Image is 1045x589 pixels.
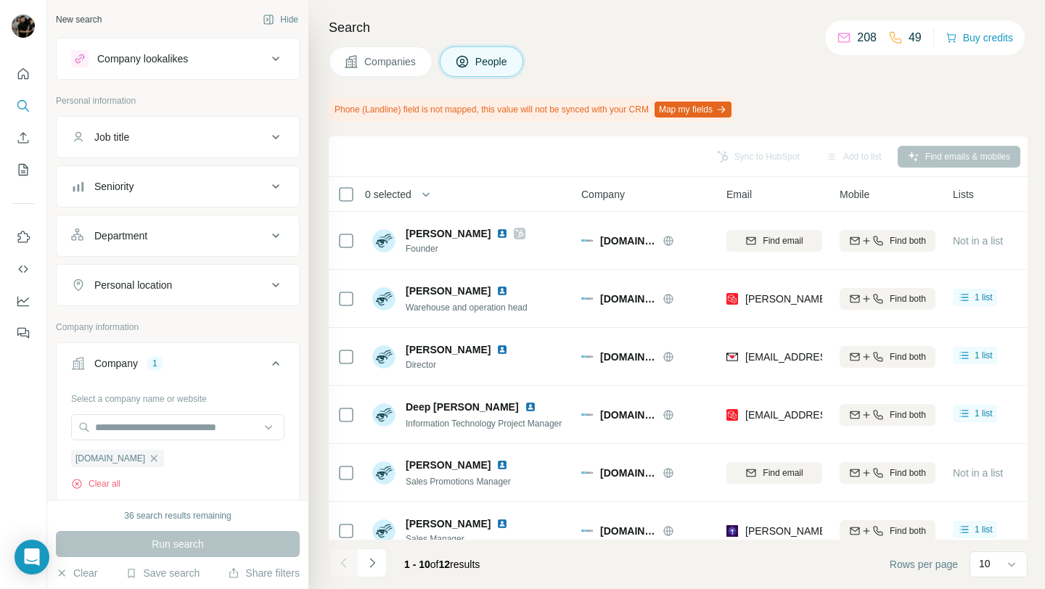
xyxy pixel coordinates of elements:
button: Dashboard [12,288,35,314]
span: [PERSON_NAME] [406,342,491,357]
img: provider leadmagic logo [726,524,738,538]
img: Avatar [372,519,396,543]
img: LinkedIn logo [525,401,536,413]
img: LinkedIn logo [496,285,508,297]
span: Company [581,187,625,202]
h4: Search [329,17,1028,38]
button: Company1 [57,346,299,387]
button: Share filters [228,566,300,580]
button: Seniority [57,169,299,204]
span: [EMAIL_ADDRESS][DOMAIN_NAME] [745,409,917,421]
button: My lists [12,157,35,183]
img: Avatar [372,287,396,310]
img: Avatar [372,461,396,485]
img: Logo of oldsold.in [581,355,593,357]
span: Not in a list [953,467,1003,479]
span: Find both [890,292,926,305]
img: Avatar [12,15,35,38]
span: results [404,559,480,570]
img: provider prospeo logo [726,292,738,306]
button: Enrich CSV [12,125,35,151]
span: Find both [890,466,926,479]
span: Information Technology Project Manager [406,419,562,429]
img: LinkedIn logo [496,518,508,530]
button: Map my fields [655,102,731,118]
img: provider findymail logo [726,350,738,364]
div: Select a company name or website [71,387,284,405]
button: Find email [726,462,822,484]
img: Avatar [372,229,396,252]
span: [PERSON_NAME][EMAIL_ADDRESS][DOMAIN_NAME] [745,293,1001,305]
img: LinkedIn logo [496,459,508,471]
span: 1 list [975,407,993,420]
div: Open Intercom Messenger [15,540,49,574]
span: Mobile [840,187,869,202]
span: of [430,559,439,570]
span: Find email [763,466,803,479]
button: Find both [840,462,935,484]
span: Warehouse and operation head [406,302,528,313]
img: Logo of oldsold.in [581,413,593,415]
button: Search [12,93,35,119]
p: Company information [56,321,300,334]
span: [DOMAIN_NAME] [600,408,655,422]
img: LinkedIn logo [496,344,508,355]
span: 1 list [975,349,993,362]
button: Find both [840,404,935,426]
button: Job title [57,120,299,155]
button: Find both [840,230,935,252]
span: Find both [890,234,926,247]
div: Company [94,356,138,371]
button: Save search [126,566,200,580]
span: Sales Promotions Manager [406,477,511,487]
span: Rows per page [890,557,958,572]
span: [DOMAIN_NAME] [75,452,145,465]
span: Sales Manager [406,532,525,545]
span: [DOMAIN_NAME] [600,466,655,480]
button: Navigate to next page [358,548,387,577]
button: Hide [253,9,308,30]
button: Company lookalikes [57,41,299,76]
button: Find both [840,346,935,368]
div: Phone (Landline) field is not mapped, this value will not be synced with your CRM [329,97,734,122]
span: Lists [953,187,974,202]
span: [DOMAIN_NAME] [600,350,655,364]
img: LinkedIn logo [496,228,508,239]
button: Clear [56,566,97,580]
button: Clear all [71,477,120,490]
p: 208 [857,29,877,46]
button: Find email [726,230,822,252]
span: Find email [763,234,803,247]
button: Find both [840,288,935,310]
button: Find both [840,520,935,542]
div: 36 search results remaining [124,509,231,522]
span: Founder [406,242,525,255]
p: Personal information [56,94,300,107]
div: Job title [94,130,129,144]
button: Personal location [57,268,299,302]
img: provider prospeo logo [726,408,738,422]
div: Company lookalikes [97,52,188,66]
button: Use Surfe on LinkedIn [12,224,35,250]
span: Deep [PERSON_NAME] [406,400,519,414]
p: 49 [909,29,922,46]
img: Avatar [372,403,396,427]
span: [DOMAIN_NAME] [600,234,655,248]
span: [EMAIL_ADDRESS][DOMAIN_NAME] [745,351,917,363]
button: Department [57,218,299,253]
button: Use Surfe API [12,256,35,282]
img: Logo of oldsold.in [581,239,593,241]
span: 1 - 10 [404,559,430,570]
img: Logo of oldsold.in [581,471,593,473]
span: People [475,54,509,69]
span: 12 [439,559,451,570]
div: 1 [147,357,163,370]
img: Logo of oldsold.in [581,530,593,531]
img: Logo of oldsold.in [581,297,593,299]
span: Find both [890,408,926,421]
p: 10 [979,556,991,571]
span: Email [726,187,752,202]
span: [PERSON_NAME] [406,516,491,531]
span: [DOMAIN_NAME] [600,292,655,306]
span: 1 list [975,291,993,304]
